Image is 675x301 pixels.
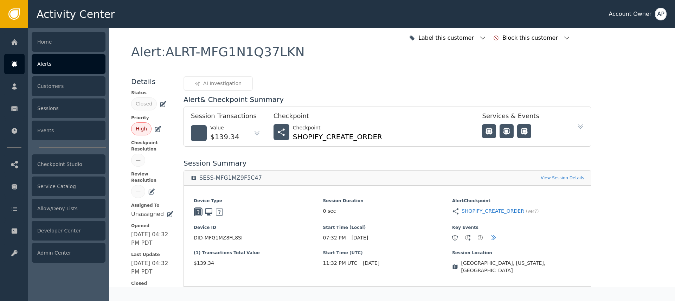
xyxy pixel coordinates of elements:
a: Developer Center [4,220,105,241]
div: Admin Center [32,243,105,263]
div: Account Owner [609,10,651,18]
button: Label this customer [407,30,488,46]
button: Block this customer [491,30,572,46]
span: Checkpoint Resolution [131,140,174,152]
a: Alerts [4,54,105,74]
div: $139.34 [210,132,239,142]
div: [DATE] 04:32 PM PDT [131,230,174,247]
span: Start Time (UTC) [323,250,452,256]
div: Block this customer [502,34,560,42]
div: Details [131,76,174,87]
a: Sessions [4,98,105,119]
span: [GEOGRAPHIC_DATA], [US_STATE], [GEOGRAPHIC_DATA] [461,260,581,274]
span: Start Time (Local) [323,224,452,231]
div: Events [32,121,105,140]
div: Alert & Checkpoint Summary [184,94,591,105]
div: Checkpoint Studio [32,154,105,174]
span: DID-MFG1MZ8FL8SI [194,234,323,242]
a: Checkpoint Studio [4,154,105,174]
span: Opened [131,223,174,229]
span: Device Type [194,198,323,204]
a: Home [4,32,105,52]
div: 1 [452,235,457,240]
div: Closed [136,100,152,108]
div: Session Summary [184,158,591,168]
a: Customers [4,76,105,96]
div: Customers [32,76,105,96]
span: Session Duration [323,198,452,204]
button: AP [655,8,667,20]
span: Assigned To [131,202,174,209]
div: — [136,188,141,195]
span: (ver 7 ) [526,208,539,214]
span: Key Events [452,224,581,231]
a: Service Catalog [4,176,105,197]
span: (1) Transactions Total Value [194,250,323,256]
span: Priority [131,115,174,121]
span: $139.34 [194,260,323,267]
a: SHOPIFY_CREATE_ORDER [462,207,524,215]
a: Allow/Deny Lists [4,198,105,219]
div: SESS-MFG1MZ9F5C47 [199,174,262,181]
span: Status [131,90,174,96]
span: Alert Checkpoint [452,198,581,204]
div: 1 [478,235,483,240]
div: High [136,125,147,133]
div: Checkpoint [274,111,468,124]
div: SHOPIFY_CREATE_ORDER [293,132,382,142]
a: Events [4,120,105,141]
div: Checkpoint [293,124,382,132]
span: [DATE] [352,234,368,242]
div: Session Transactions [191,111,261,124]
div: — [136,156,141,164]
span: 07:32 PM [323,234,346,242]
span: Closed [131,280,174,287]
a: Admin Center [4,243,105,263]
span: Device ID [194,224,323,231]
span: Activity Center [37,6,115,22]
span: 0 sec [323,207,336,215]
div: Service Catalog [32,177,105,196]
span: Session Location [452,250,581,256]
span: 11:32 PM UTC [323,260,358,267]
div: [DATE] 04:32 PM PDT [131,259,174,276]
span: Last Update [131,251,174,258]
div: Services & Events [482,111,566,124]
div: Home [32,32,105,52]
div: 1 [465,235,470,240]
div: Allow/Deny Lists [32,199,105,218]
div: Label this customer [418,34,476,42]
div: Developer Center [32,221,105,241]
span: Review Resolution [131,171,174,184]
div: Alert : ALRT-MFG1N1Q37LKN [131,46,305,58]
span: [DATE] [363,260,379,267]
div: Value [210,124,239,132]
div: Sessions [32,98,105,118]
a: View Session Details [541,175,584,181]
div: Unassigned [131,210,164,218]
div: Alerts [32,54,105,74]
